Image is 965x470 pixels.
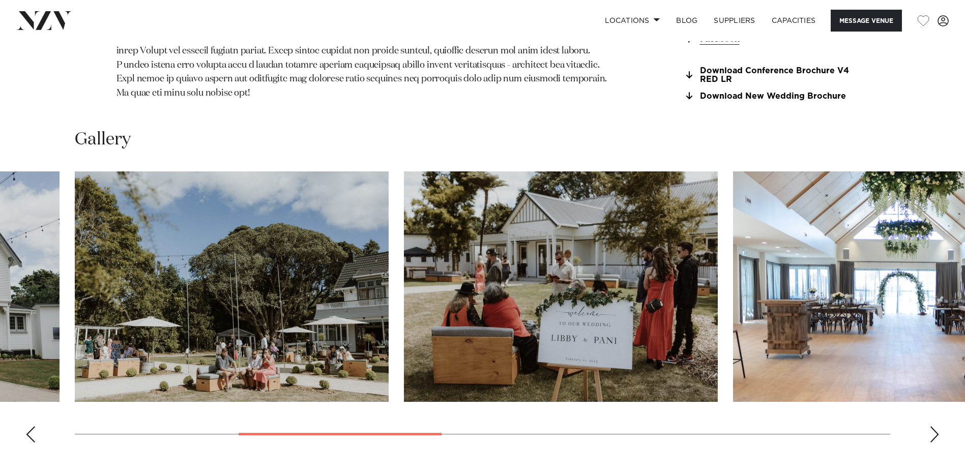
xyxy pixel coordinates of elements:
a: SUPPLIERS [706,10,763,32]
a: BLOG [668,10,706,32]
a: Download Conference Brochure V4 RED LR [683,67,849,84]
swiper-slide: 4 / 10 [404,171,718,402]
a: Capacities [764,10,824,32]
button: Message Venue [831,10,902,32]
swiper-slide: 3 / 10 [75,171,389,402]
img: nzv-logo.png [16,11,72,30]
h2: Gallery [75,128,131,151]
a: Download New Wedding Brochure [683,92,849,101]
a: Locations [597,10,668,32]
